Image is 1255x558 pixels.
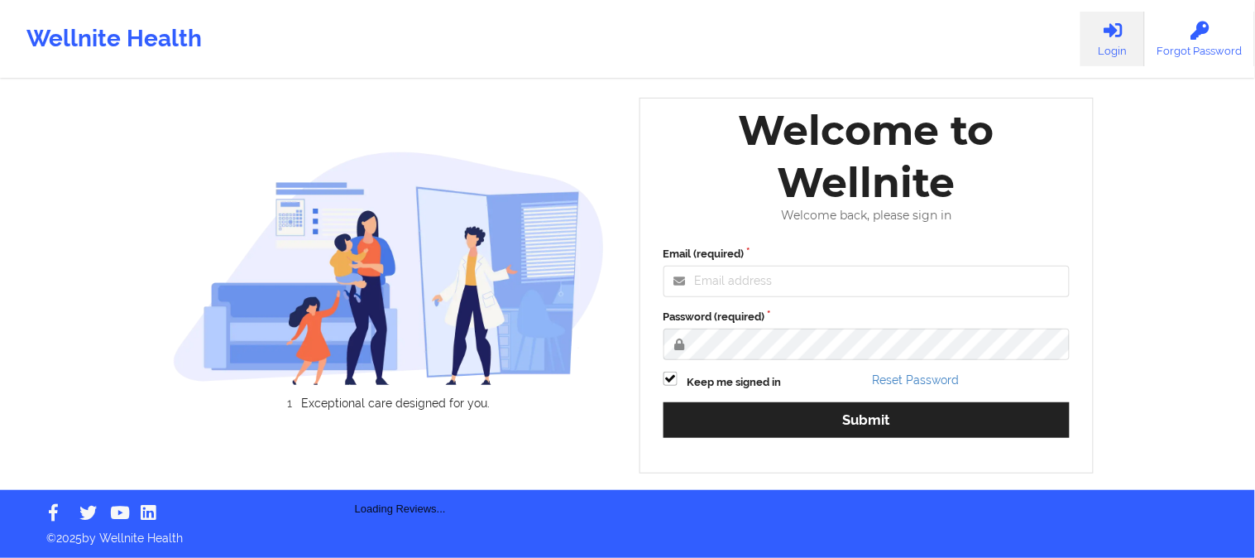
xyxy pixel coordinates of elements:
p: © 2025 by Wellnite Health [35,518,1220,546]
input: Email address [663,266,1071,297]
label: Password (required) [663,309,1071,325]
div: Welcome back, please sign in [652,209,1082,223]
div: Welcome to Wellnite [652,104,1082,209]
button: Submit [663,402,1071,438]
li: Exceptional care designed for you. [188,397,605,410]
div: Loading Reviews... [173,438,628,517]
a: Forgot Password [1145,12,1255,66]
label: Email (required) [663,246,1071,262]
img: wellnite-auth-hero_200.c722682e.png [173,151,605,385]
label: Keep me signed in [687,374,782,391]
a: Login [1080,12,1145,66]
a: Reset Password [872,373,959,387]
